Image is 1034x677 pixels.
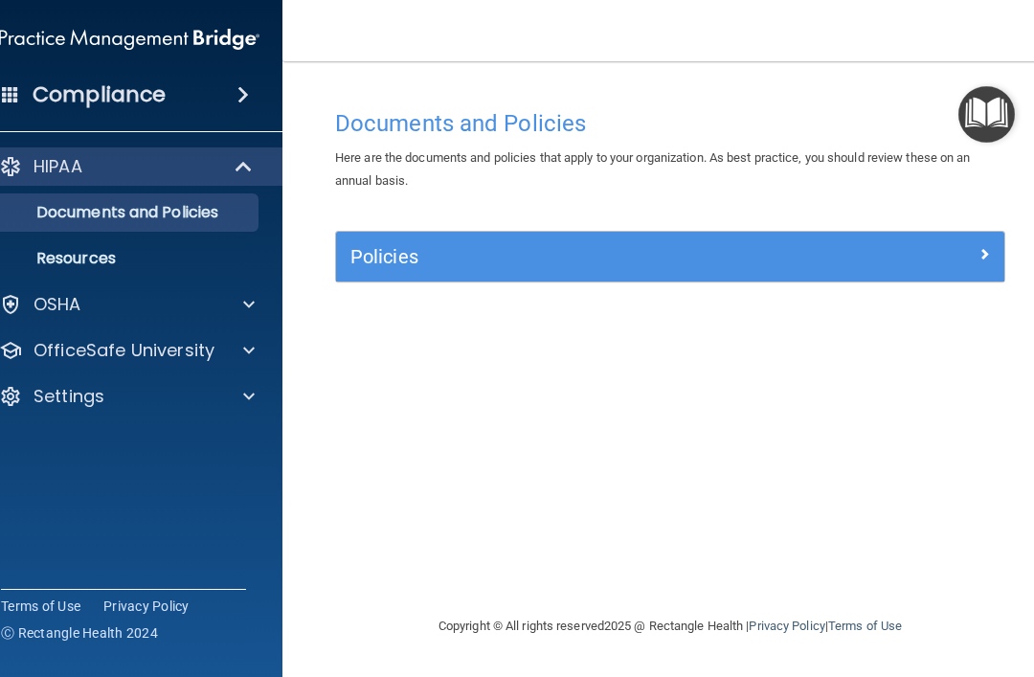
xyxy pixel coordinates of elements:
[958,86,1015,143] button: Open Resource Center
[350,241,990,272] a: Policies
[350,246,823,267] h5: Policies
[1,597,80,616] a: Terms of Use
[34,293,81,316] p: OSHA
[321,596,1020,657] div: Copyright © All rights reserved 2025 @ Rectangle Health | |
[703,573,1011,649] iframe: Drift Widget Chat Controller
[34,385,104,408] p: Settings
[335,111,1005,136] h4: Documents and Policies
[34,155,82,178] p: HIPAA
[335,150,971,188] span: Here are the documents and policies that apply to your organization. As best practice, you should...
[1,623,158,643] span: Ⓒ Rectangle Health 2024
[33,81,166,108] h4: Compliance
[34,339,214,362] p: OfficeSafe University
[103,597,190,616] a: Privacy Policy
